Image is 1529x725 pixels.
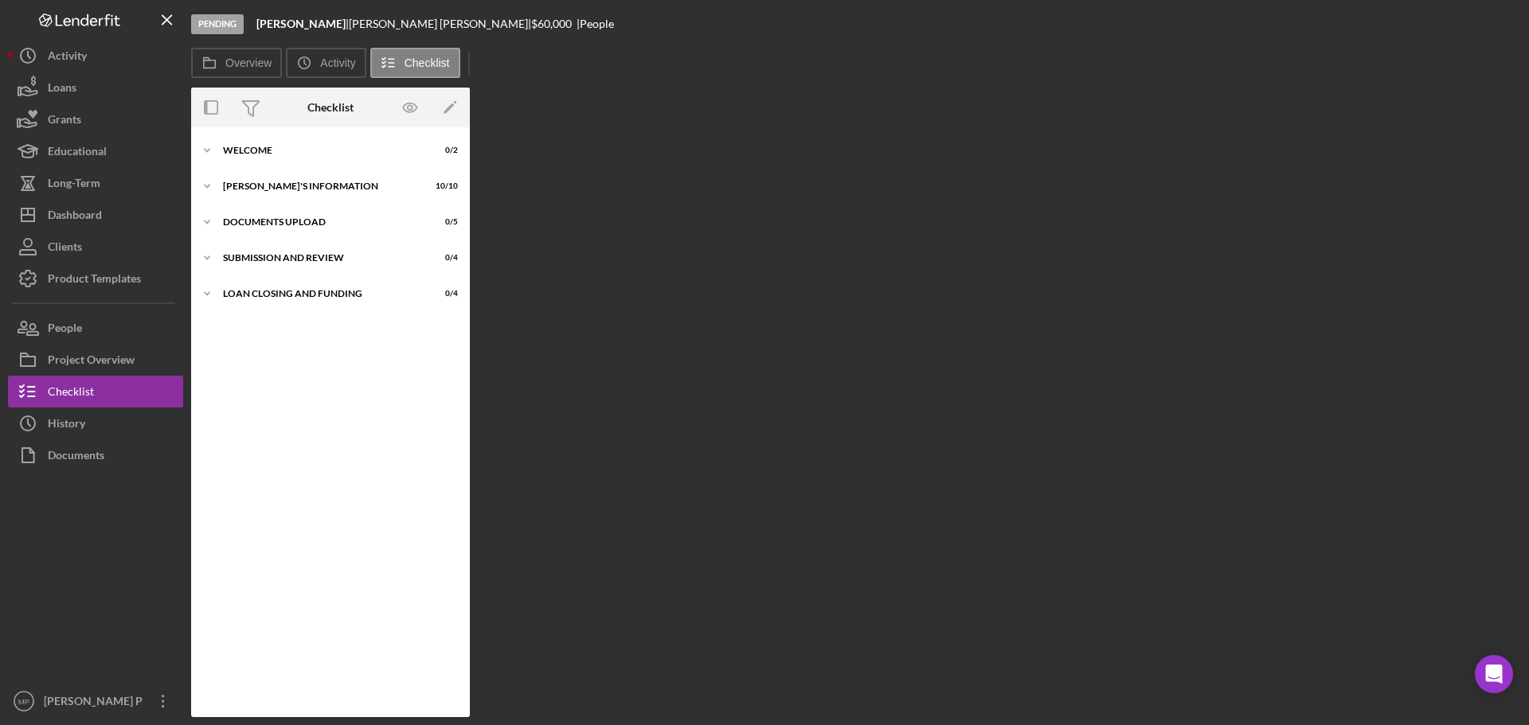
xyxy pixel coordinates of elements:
[48,263,141,298] div: Product Templates
[48,103,81,139] div: Grants
[48,312,82,348] div: People
[48,439,104,475] div: Documents
[349,18,531,30] div: [PERSON_NAME] [PERSON_NAME] |
[8,72,183,103] button: Loans
[405,57,450,69] label: Checklist
[429,253,458,263] div: 0 / 4
[8,40,183,72] button: Activity
[223,217,418,227] div: DOCUMENTS UPLOAD
[320,57,355,69] label: Activity
[48,376,94,411] div: Checklist
[8,439,183,471] button: Documents
[225,57,272,69] label: Overview
[8,167,183,199] button: Long-Term
[370,48,460,78] button: Checklist
[8,685,183,717] button: MP[PERSON_NAME] P
[307,101,354,114] div: Checklist
[429,217,458,227] div: 0 / 5
[577,18,614,30] div: | People
[429,289,458,298] div: 0 / 4
[18,697,29,706] text: MP
[48,407,85,443] div: History
[191,48,282,78] button: Overview
[8,312,183,344] button: People
[191,14,244,34] div: Pending
[256,17,346,30] b: [PERSON_NAME]
[223,253,418,263] div: SUBMISSION AND REVIEW
[223,146,418,155] div: WELCOME
[531,17,572,30] span: $60,000
[48,344,135,380] div: Project Overview
[48,231,82,267] div: Clients
[8,231,183,263] button: Clients
[223,181,418,191] div: [PERSON_NAME]'S INFORMATION
[48,135,107,171] div: Educational
[48,167,100,203] div: Long-Term
[8,263,183,294] button: Product Templates
[429,146,458,155] div: 0 / 2
[1475,655,1513,693] div: Open Intercom Messenger
[223,289,418,298] div: LOAN CLOSING AND FUNDING
[286,48,366,78] button: Activity
[8,199,183,231] button: Dashboard
[8,344,183,376] button: Project Overview
[48,72,76,107] div: Loans
[429,181,458,191] div: 10 / 10
[8,407,183,439] button: History
[48,40,87,76] div: Activity
[48,199,102,235] div: Dashboard
[8,376,183,407] button: Checklist
[8,135,183,167] button: Educational
[256,18,349,30] div: |
[8,103,183,135] button: Grants
[40,685,143,721] div: [PERSON_NAME] P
